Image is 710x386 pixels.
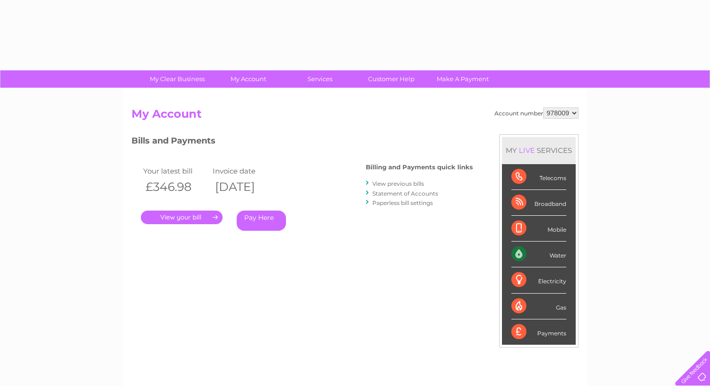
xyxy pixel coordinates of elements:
[511,242,566,267] div: Water
[511,319,566,345] div: Payments
[511,164,566,190] div: Telecoms
[502,137,576,164] div: MY SERVICES
[511,267,566,293] div: Electricity
[494,107,579,119] div: Account number
[511,190,566,216] div: Broadband
[131,107,579,125] h2: My Account
[141,177,210,197] th: £346.98
[281,70,359,88] a: Services
[511,216,566,242] div: Mobile
[141,165,210,177] td: Your latest bill
[424,70,502,88] a: Make A Payment
[511,294,566,319] div: Gas
[372,180,424,187] a: View previous bills
[517,146,537,155] div: LIVE
[237,211,286,231] a: Pay Here
[353,70,430,88] a: Customer Help
[141,211,223,224] a: .
[210,177,280,197] th: [DATE]
[139,70,216,88] a: My Clear Business
[372,199,433,206] a: Paperless bill settings
[210,165,280,177] td: Invoice date
[366,164,473,171] h4: Billing and Payments quick links
[131,134,473,151] h3: Bills and Payments
[372,190,438,197] a: Statement of Accounts
[210,70,287,88] a: My Account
